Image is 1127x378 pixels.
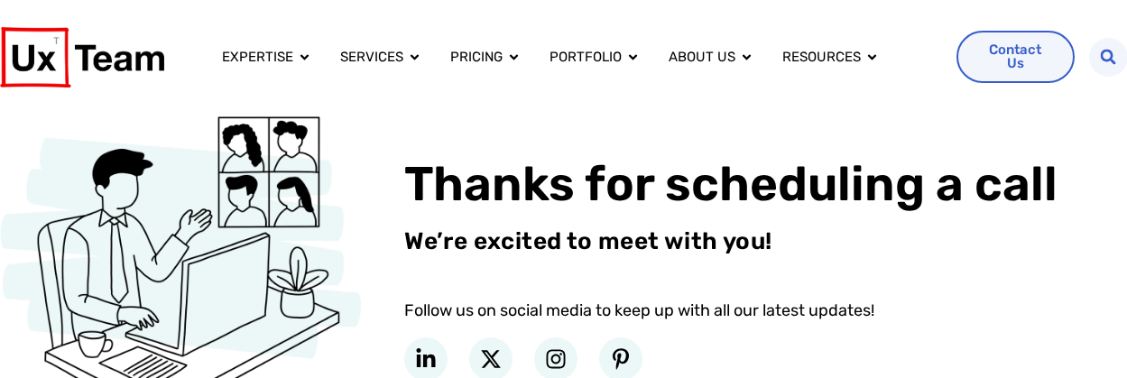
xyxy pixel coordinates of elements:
div: Menu Toggle [208,40,942,75]
span: Contact Us [980,43,1050,70]
a: Resources [782,47,861,68]
h1: Thanks for scheduling a call [404,154,1127,213]
a: About us [669,47,735,68]
p: We’re excited to meet with you! [404,227,1127,257]
a: Pricing [450,47,503,68]
a: Services [340,47,403,68]
div: Follow us on social media to keep up with all our latest updates! [404,299,1127,323]
a: Portfolio [550,47,622,68]
a: Expertise [222,47,293,68]
a: Contact Us [956,31,1074,83]
nav: Menu [208,40,942,75]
